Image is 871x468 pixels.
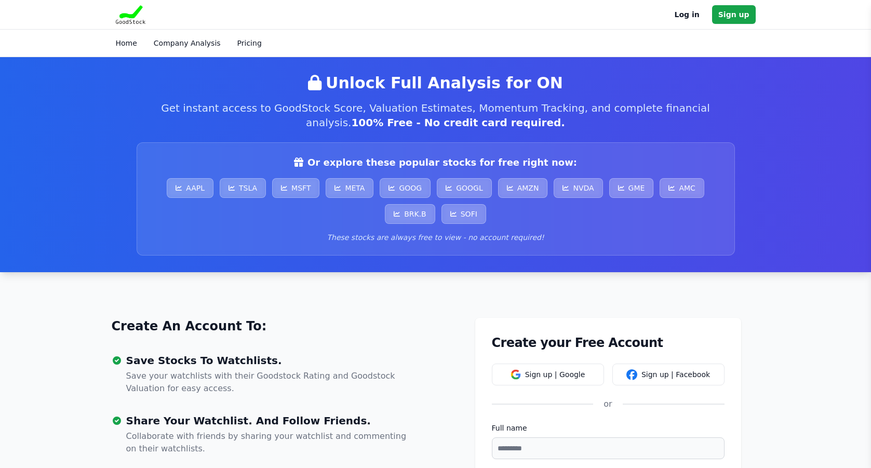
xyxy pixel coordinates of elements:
a: META [326,178,373,198]
button: Sign up | Google [492,364,604,385]
p: Collaborate with friends by sharing your watchlist and commenting on their watchlists. [126,430,415,455]
span: 100% Free - No credit card required. [351,116,565,129]
h3: Share Your Watchlist. And Follow Friends. [126,416,415,426]
a: Create An Account To: [112,318,267,335]
a: GOOGL [437,178,492,198]
img: Goodstock Logo [116,5,146,24]
a: MSFT [272,178,319,198]
a: AMZN [498,178,548,198]
a: SOFI [441,204,486,224]
label: Full name [492,423,725,433]
a: AMC [660,178,704,198]
a: Log in [675,8,700,21]
a: Home [116,39,137,47]
a: Sign up [712,5,756,24]
a: TSLA [220,178,266,198]
button: Sign up | Facebook [612,364,725,385]
a: GOOG [380,178,431,198]
a: Pricing [237,39,262,47]
p: These stocks are always free to view - no account required! [150,232,722,243]
a: Company Analysis [154,39,221,47]
h1: Create your Free Account [492,335,725,351]
span: Or explore these popular stocks for free right now: [307,155,577,170]
a: NVDA [554,178,602,198]
p: Get instant access to GoodStock Score, Valuation Estimates, Momentum Tracking, and complete finan... [137,101,735,130]
a: AAPL [167,178,213,198]
a: GME [609,178,654,198]
p: Save your watchlists with their Goodstock Rating and Goodstock Valuation for easy access. [126,370,415,395]
h3: Save Stocks To Watchlists. [126,355,415,366]
a: BRK.B [385,204,435,224]
h2: Unlock Full Analysis for ON [137,74,735,92]
div: or [593,398,622,410]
